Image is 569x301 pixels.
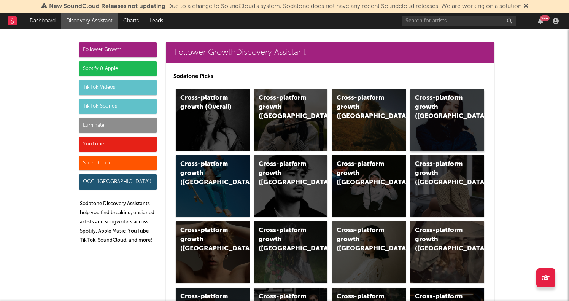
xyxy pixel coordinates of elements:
div: Luminate [79,118,157,133]
input: Search for artists [402,16,516,26]
div: OCC ([GEOGRAPHIC_DATA]) [79,174,157,190]
div: Cross-platform growth ([GEOGRAPHIC_DATA]) [415,94,467,121]
div: Cross-platform growth ([GEOGRAPHIC_DATA]/GSA) [337,160,388,187]
a: Cross-platform growth ([GEOGRAPHIC_DATA]) [410,89,484,151]
div: 99 + [540,15,550,21]
p: Sodatone Picks [173,72,487,81]
a: Cross-platform growth ([GEOGRAPHIC_DATA]) [254,89,328,151]
a: Cross-platform growth ([GEOGRAPHIC_DATA]) [410,155,484,217]
a: Cross-platform growth (Overall) [176,89,250,151]
span: : Due to a change to SoundCloud's system, Sodatone does not have any recent Soundcloud releases. ... [49,3,521,10]
p: Sodatone Discovery Assistants help you find breaking, unsigned artists and songwriters across Spo... [80,199,157,245]
button: 99+ [538,18,543,24]
span: New SoundCloud Releases not updating [49,3,165,10]
a: Cross-platform growth ([GEOGRAPHIC_DATA]) [332,89,406,151]
div: Cross-platform growth ([GEOGRAPHIC_DATA]) [337,94,388,121]
a: Cross-platform growth ([GEOGRAPHIC_DATA]) [254,155,328,217]
a: Cross-platform growth ([GEOGRAPHIC_DATA]) [176,221,250,283]
div: Cross-platform growth ([GEOGRAPHIC_DATA]) [259,94,310,121]
div: YouTube [79,137,157,152]
div: Cross-platform growth ([GEOGRAPHIC_DATA]) [259,226,310,253]
div: Cross-platform growth ([GEOGRAPHIC_DATA]) [259,160,310,187]
div: Cross-platform growth ([GEOGRAPHIC_DATA]) [415,226,467,253]
a: Follower GrowthDiscovery Assistant [166,42,494,63]
div: Cross-platform growth ([GEOGRAPHIC_DATA]) [415,160,467,187]
div: SoundCloud [79,156,157,171]
div: Spotify & Apple [79,61,157,76]
a: Charts [118,13,144,29]
div: TikTok Videos [79,80,157,95]
span: Dismiss [524,3,528,10]
div: Cross-platform growth ([GEOGRAPHIC_DATA]) [180,160,232,187]
a: Leads [144,13,168,29]
div: Follower Growth [79,42,157,57]
div: Cross-platform growth ([GEOGRAPHIC_DATA]) [337,226,388,253]
div: Cross-platform growth (Overall) [180,94,232,112]
a: Discovery Assistant [61,13,118,29]
a: Cross-platform growth ([GEOGRAPHIC_DATA]/GSA) [332,155,406,217]
a: Cross-platform growth ([GEOGRAPHIC_DATA]) [410,221,484,283]
a: Dashboard [24,13,61,29]
a: Cross-platform growth ([GEOGRAPHIC_DATA]) [332,221,406,283]
div: Cross-platform growth ([GEOGRAPHIC_DATA]) [180,226,232,253]
a: Cross-platform growth ([GEOGRAPHIC_DATA]) [254,221,328,283]
a: Cross-platform growth ([GEOGRAPHIC_DATA]) [176,155,250,217]
div: TikTok Sounds [79,99,157,114]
